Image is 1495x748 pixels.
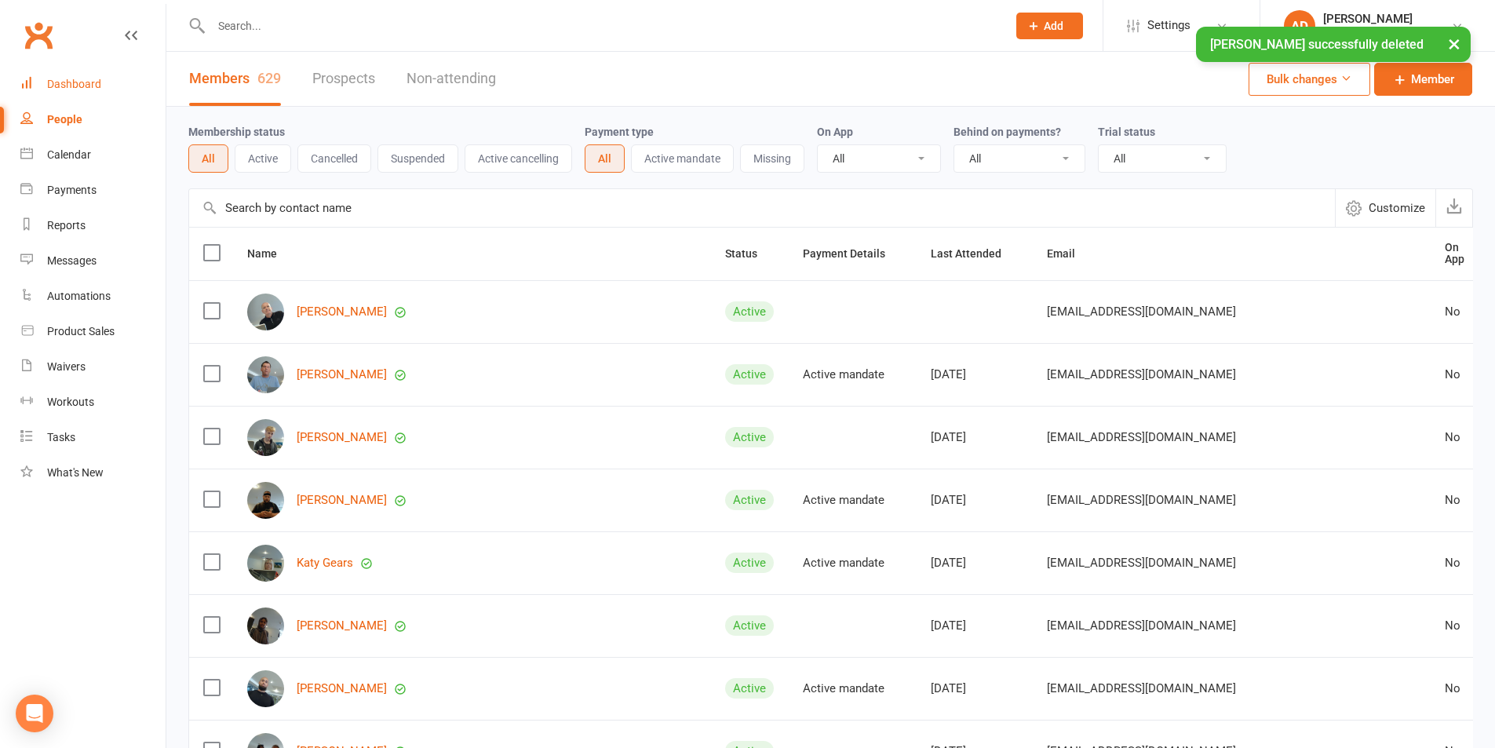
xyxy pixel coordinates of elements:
div: [DATE] [931,368,1019,381]
button: Suspended [377,144,458,173]
a: Katy Gears [297,556,353,570]
div: Active [725,615,774,636]
button: Bulk changes [1249,63,1370,96]
a: [PERSON_NAME] [297,368,387,381]
a: Automations [20,279,166,314]
div: Reports [47,219,86,232]
div: Product Sales [47,325,115,338]
div: No [1445,619,1464,633]
span: Member [1411,70,1454,89]
a: Member [1374,63,1472,96]
div: [DATE] [931,619,1019,633]
div: Active [725,301,774,322]
div: [DATE] [931,682,1019,695]
span: [EMAIL_ADDRESS][DOMAIN_NAME] [1047,611,1236,640]
span: [EMAIL_ADDRESS][DOMAIN_NAME] [1047,673,1236,703]
a: People [20,102,166,137]
div: Club Continental [1323,26,1413,40]
div: Active mandate [803,682,902,695]
div: 629 [257,70,281,86]
div: Active mandate [803,556,902,570]
a: [PERSON_NAME] [297,619,387,633]
span: [EMAIL_ADDRESS][DOMAIN_NAME] [1047,422,1236,452]
a: [PERSON_NAME] [297,431,387,444]
button: Active mandate [631,144,734,173]
div: Workouts [47,396,94,408]
button: Email [1047,244,1092,263]
div: Active [725,364,774,385]
a: Tasks [20,420,166,455]
span: [EMAIL_ADDRESS][DOMAIN_NAME] [1047,548,1236,578]
button: All [188,144,228,173]
a: Waivers [20,349,166,385]
span: Email [1047,247,1092,260]
button: Active [235,144,291,173]
div: Payments [47,184,97,196]
label: Trial status [1098,126,1155,138]
div: [PERSON_NAME] successfully deleted [1196,27,1471,62]
span: Name [247,247,294,260]
div: Active mandate [803,368,902,381]
div: What's New [47,466,104,479]
div: Automations [47,290,111,302]
input: Search by contact name [189,189,1335,227]
div: Calendar [47,148,91,161]
label: On App [817,126,853,138]
a: Dashboard [20,67,166,102]
div: Open Intercom Messenger [16,695,53,732]
button: Last Attended [931,244,1019,263]
a: Messages [20,243,166,279]
span: Customize [1369,199,1425,217]
div: Active mandate [803,494,902,507]
div: Active [725,678,774,699]
label: Payment type [585,126,654,138]
div: No [1445,368,1464,381]
a: Payments [20,173,166,208]
span: Add [1044,20,1063,32]
button: Status [725,244,775,263]
div: No [1445,431,1464,444]
button: × [1440,27,1468,60]
div: Messages [47,254,97,267]
span: Status [725,247,775,260]
a: Clubworx [19,16,58,55]
a: Reports [20,208,166,243]
div: [DATE] [931,494,1019,507]
button: Payment Details [803,244,902,263]
span: Last Attended [931,247,1019,260]
div: No [1445,494,1464,507]
input: Search... [206,15,996,37]
button: Customize [1335,189,1435,227]
span: Settings [1147,8,1191,43]
div: No [1445,682,1464,695]
div: Active [725,490,774,510]
label: Behind on payments? [954,126,1061,138]
div: No [1445,556,1464,570]
button: Active cancelling [465,144,572,173]
a: [PERSON_NAME] [297,494,387,507]
span: Payment Details [803,247,902,260]
th: On App [1431,228,1479,280]
div: [DATE] [931,431,1019,444]
div: AD [1284,10,1315,42]
div: Active [725,553,774,573]
a: [PERSON_NAME] [297,682,387,695]
div: Waivers [47,360,86,373]
a: Non-attending [407,52,496,106]
div: [DATE] [931,556,1019,570]
div: Active [725,427,774,447]
div: People [47,113,82,126]
button: Add [1016,13,1083,39]
div: No [1445,305,1464,319]
button: Cancelled [297,144,371,173]
div: Tasks [47,431,75,443]
span: [EMAIL_ADDRESS][DOMAIN_NAME] [1047,359,1236,389]
button: Missing [740,144,804,173]
div: [PERSON_NAME] [1323,12,1413,26]
label: Membership status [188,126,285,138]
span: [EMAIL_ADDRESS][DOMAIN_NAME] [1047,297,1236,327]
a: Calendar [20,137,166,173]
a: Prospects [312,52,375,106]
a: Product Sales [20,314,166,349]
a: [PERSON_NAME] [297,305,387,319]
